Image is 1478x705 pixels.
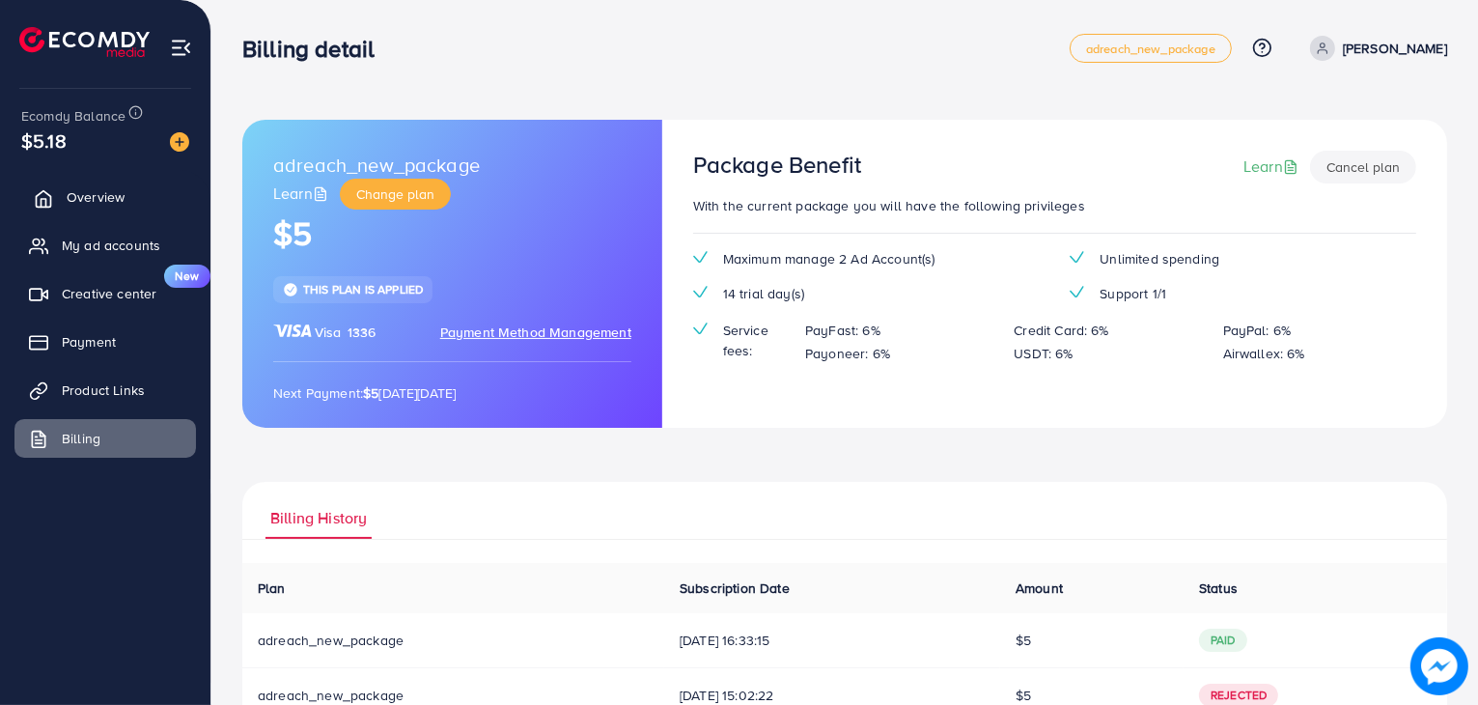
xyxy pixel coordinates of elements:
span: Change plan [356,184,434,204]
p: PayFast: 6% [805,319,880,342]
img: menu [170,37,192,59]
span: Service fees: [723,321,790,360]
a: My ad accounts [14,226,196,265]
img: tick [1070,251,1084,264]
span: Plan [258,578,286,598]
a: Product Links [14,371,196,409]
span: $5 [1016,631,1031,650]
span: paid [1199,629,1247,652]
p: Credit Card: 6% [1014,319,1108,342]
span: Overview [67,187,125,207]
span: Subscription Date [680,578,790,598]
span: Billing History [270,507,367,529]
span: adreach_new_package [273,151,480,179]
span: adreach_new_package [258,631,404,650]
span: [DATE] 15:02:22 [680,686,985,705]
a: Creative centerNew [14,274,196,313]
img: brand [273,323,312,339]
img: image [170,132,189,152]
img: tick [693,286,708,298]
img: tick [693,251,708,264]
p: USDT: 6% [1014,342,1073,365]
h3: Package Benefit [693,151,861,179]
span: [DATE] 16:33:15 [680,631,985,650]
p: Payoneer: 6% [805,342,890,365]
img: logo [19,27,150,57]
span: Payment Method Management [440,323,631,342]
span: Payment [62,332,116,352]
span: 14 trial day(s) [723,284,804,303]
a: Learn [273,183,332,205]
h3: Billing detail [242,35,390,63]
strong: $5 [363,383,378,403]
span: My ad accounts [62,236,160,255]
span: This plan is applied [303,281,423,297]
span: 1336 [348,323,376,342]
p: PayPal: 6% [1223,319,1292,342]
span: Unlimited spending [1100,249,1219,268]
img: tick [1070,286,1084,298]
a: [PERSON_NAME] [1302,36,1447,61]
button: Cancel plan [1310,151,1416,183]
p: With the current package you will have the following privileges [693,194,1416,217]
p: Airwallex: 6% [1223,342,1305,365]
span: adreach_new_package [258,686,404,705]
p: [PERSON_NAME] [1343,37,1447,60]
a: Learn [1243,155,1302,178]
span: Maximum manage 2 Ad Account(s) [723,249,935,268]
span: adreach_new_package [1086,42,1215,55]
a: adreach_new_package [1070,34,1232,63]
span: Visa [315,323,342,342]
img: tick [693,323,708,335]
span: $5.18 [21,127,67,155]
span: Ecomdy Balance [21,106,125,126]
span: Status [1199,578,1238,598]
a: Payment [14,323,196,361]
img: image [1415,642,1463,690]
span: Creative center [62,284,156,303]
span: Product Links [62,381,145,400]
a: Billing [14,419,196,458]
img: tick [283,282,298,297]
span: Support 1/1 [1100,284,1166,303]
a: Overview [14,178,196,216]
span: Amount [1016,578,1063,598]
span: Billing [62,429,100,448]
button: Change plan [340,179,451,210]
span: New [164,265,210,288]
span: $5 [1016,686,1031,705]
p: Next Payment: [DATE][DATE] [273,381,631,405]
h1: $5 [273,214,631,254]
